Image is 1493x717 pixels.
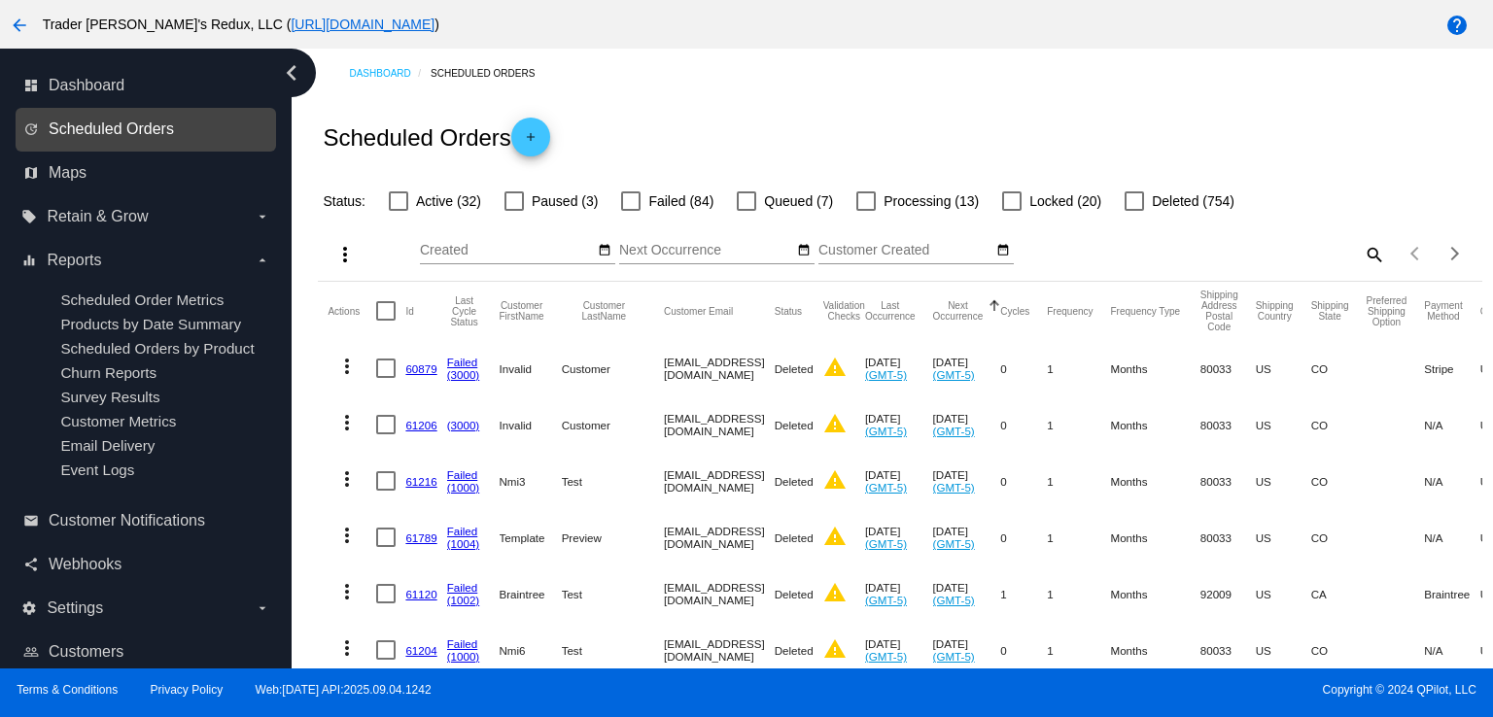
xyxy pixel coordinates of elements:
mat-cell: [EMAIL_ADDRESS][DOMAIN_NAME] [664,453,775,509]
button: Previous page [1397,234,1436,273]
mat-cell: [DATE] [865,340,933,396]
input: Created [420,243,595,258]
mat-cell: Test [562,622,664,678]
a: Churn Reports [60,364,156,381]
mat-icon: search [1362,239,1385,269]
span: Settings [47,599,103,617]
span: Status: [323,193,365,209]
mat-cell: Months [1111,396,1200,453]
mat-icon: warning [823,412,847,435]
i: settings [21,600,37,616]
i: local_offer [21,209,37,224]
mat-cell: 0 [1000,453,1047,509]
span: Trader [PERSON_NAME]'s Redux, LLC ( ) [43,17,439,32]
mat-cell: Test [562,565,664,622]
mat-cell: Stripe [1424,340,1479,396]
mat-cell: 0 [1000,622,1047,678]
span: Queued (7) [764,189,833,213]
button: Change sorting for CustomerEmail [664,305,733,317]
span: Paused (3) [532,189,598,213]
a: (3000) [447,368,480,381]
span: Locked (20) [1029,189,1101,213]
i: equalizer [21,253,37,268]
a: Privacy Policy [151,683,224,697]
mat-cell: Invalid [500,340,562,396]
mat-cell: Months [1111,340,1200,396]
mat-cell: [DATE] [933,396,1001,453]
mat-icon: more_vert [335,467,359,491]
a: (GMT-5) [933,594,975,606]
mat-cell: US [1256,622,1311,678]
span: Deleted [775,531,814,544]
mat-cell: US [1256,453,1311,509]
mat-cell: N/A [1424,453,1479,509]
button: Change sorting for NextOccurrenceUtc [933,300,984,322]
mat-cell: 0 [1000,340,1047,396]
a: share Webhooks [23,549,270,580]
a: Scheduled Orders by Product [60,340,254,357]
mat-cell: 0 [1000,509,1047,565]
mat-cell: 80033 [1200,622,1256,678]
mat-cell: N/A [1424,509,1479,565]
mat-cell: Months [1111,622,1200,678]
a: (1000) [447,650,480,663]
h2: Scheduled Orders [323,118,549,156]
a: (GMT-5) [933,537,975,550]
span: Deleted [775,362,814,375]
mat-cell: [DATE] [865,396,933,453]
a: (1002) [447,594,480,606]
mat-cell: Customer [562,396,664,453]
mat-cell: [DATE] [933,453,1001,509]
button: Change sorting for CustomerLastName [562,300,646,322]
mat-cell: Months [1111,565,1200,622]
a: Web:[DATE] API:2025.09.04.1242 [256,683,432,697]
span: Copyright © 2024 QPilot, LLC [763,683,1476,697]
i: arrow_drop_down [255,209,270,224]
mat-cell: Preview [562,509,664,565]
a: Email Delivery [60,437,155,454]
button: Change sorting for LastProcessingCycleId [447,295,482,327]
mat-cell: [EMAIL_ADDRESS][DOMAIN_NAME] [664,509,775,565]
mat-icon: help [1445,14,1469,37]
mat-icon: warning [823,637,847,661]
a: Scheduled Orders [431,58,552,88]
mat-icon: more_vert [335,636,359,660]
mat-icon: warning [823,525,847,548]
mat-header-cell: Validation Checks [823,282,865,340]
mat-icon: more_vert [335,524,359,547]
i: arrow_drop_down [255,600,270,616]
i: share [23,557,39,572]
span: Reports [47,252,101,269]
button: Change sorting for PaymentMethod.Type [1424,300,1462,322]
mat-cell: Months [1111,453,1200,509]
mat-cell: [DATE] [933,622,1001,678]
mat-cell: [DATE] [865,622,933,678]
a: (GMT-5) [865,650,907,663]
input: Customer Created [818,243,993,258]
span: Products by Date Summary [60,316,241,332]
mat-icon: date_range [996,243,1010,258]
a: Scheduled Order Metrics [60,291,224,308]
mat-cell: 80033 [1200,453,1256,509]
a: Failed [447,468,478,481]
mat-cell: [DATE] [865,453,933,509]
button: Change sorting for FrequencyType [1111,305,1181,317]
a: Dashboard [349,58,431,88]
a: 61120 [405,588,436,600]
mat-icon: more_vert [335,355,359,378]
mat-cell: N/A [1424,622,1479,678]
mat-cell: 80033 [1200,396,1256,453]
mat-cell: [EMAIL_ADDRESS][DOMAIN_NAME] [664,396,775,453]
mat-icon: warning [823,581,847,604]
span: Deleted [775,644,814,657]
mat-cell: 80033 [1200,509,1256,565]
a: Failed [447,356,478,368]
a: Terms & Conditions [17,683,118,697]
a: email Customer Notifications [23,505,270,536]
mat-cell: 1 [1047,509,1110,565]
span: Processing (13) [884,189,979,213]
mat-cell: Test [562,453,664,509]
span: Deleted [775,475,814,488]
mat-icon: warning [823,356,847,379]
